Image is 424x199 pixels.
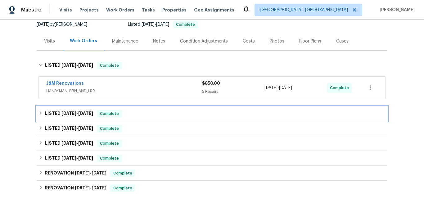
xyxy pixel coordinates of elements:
[78,111,93,115] span: [DATE]
[264,86,277,90] span: [DATE]
[37,136,387,151] div: LISTED [DATE]-[DATE]Complete
[142,22,155,27] span: [DATE]
[37,22,50,27] span: [DATE]
[92,186,106,190] span: [DATE]
[92,171,106,175] span: [DATE]
[45,155,93,162] h6: LISTED
[61,63,76,67] span: [DATE]
[180,38,228,44] div: Condition Adjustments
[330,85,351,91] span: Complete
[70,38,97,44] div: Work Orders
[37,21,95,28] div: by [PERSON_NAME]
[61,126,93,130] span: -
[270,38,284,44] div: Photos
[61,156,93,160] span: -
[46,81,84,86] a: J&M Renovations
[279,86,292,90] span: [DATE]
[45,184,106,192] h6: RENOVATION
[97,125,121,132] span: Complete
[97,111,121,117] span: Complete
[75,171,90,175] span: [DATE]
[162,7,187,13] span: Properties
[45,110,93,117] h6: LISTED
[37,106,387,121] div: LISTED [DATE]-[DATE]Complete
[336,38,349,44] div: Cases
[75,186,106,190] span: -
[61,111,76,115] span: [DATE]
[156,22,169,27] span: [DATE]
[61,63,93,67] span: -
[37,121,387,136] div: LISTED [DATE]-[DATE]Complete
[97,155,121,161] span: Complete
[106,7,134,13] span: Work Orders
[37,166,387,181] div: RENOVATION [DATE]-[DATE]Complete
[377,7,415,13] span: [PERSON_NAME]
[78,126,93,130] span: [DATE]
[194,7,234,13] span: Geo Assignments
[78,63,93,67] span: [DATE]
[75,171,106,175] span: -
[45,125,93,132] h6: LISTED
[202,81,220,86] span: $850.00
[61,126,76,130] span: [DATE]
[79,7,99,13] span: Projects
[174,23,197,26] span: Complete
[61,141,93,145] span: -
[78,156,93,160] span: [DATE]
[243,38,255,44] div: Costs
[142,22,169,27] span: -
[128,22,198,27] span: Listed
[111,170,135,176] span: Complete
[142,8,155,12] span: Tasks
[78,141,93,145] span: [DATE]
[45,62,93,69] h6: LISTED
[299,38,321,44] div: Floor Plans
[61,111,93,115] span: -
[37,56,387,75] div: LISTED [DATE]-[DATE]Complete
[112,38,138,44] div: Maintenance
[21,7,42,13] span: Maestro
[75,186,90,190] span: [DATE]
[45,170,106,177] h6: RENOVATION
[153,38,165,44] div: Notes
[59,7,72,13] span: Visits
[97,140,121,147] span: Complete
[61,156,76,160] span: [DATE]
[46,88,202,94] span: HANDYMAN, BRN_AND_LRR
[37,151,387,166] div: LISTED [DATE]-[DATE]Complete
[44,38,55,44] div: Visits
[264,85,292,91] span: -
[111,185,135,191] span: Complete
[260,7,348,13] span: [GEOGRAPHIC_DATA], [GEOGRAPHIC_DATA]
[37,181,387,196] div: RENOVATION [DATE]-[DATE]Complete
[97,62,121,69] span: Complete
[61,141,76,145] span: [DATE]
[45,140,93,147] h6: LISTED
[202,88,264,95] div: 5 Repairs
